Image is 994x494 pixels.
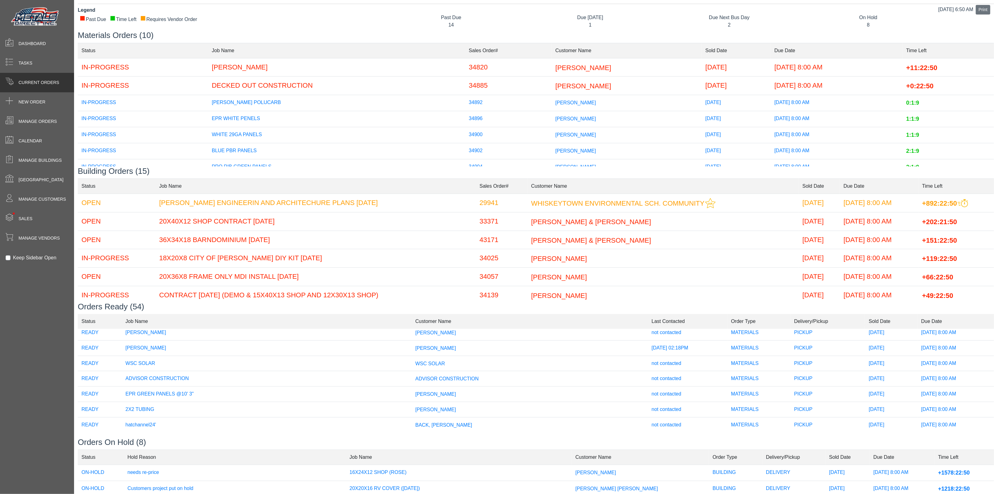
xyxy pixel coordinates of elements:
td: not contacted [648,402,727,417]
td: OPEN [78,268,156,286]
td: Status [78,450,124,465]
div: ■ [140,16,146,20]
td: READY [78,387,122,402]
td: Sales Order# [476,178,527,194]
td: READY [78,371,122,387]
td: DELIVERY [762,465,826,481]
h3: Building Orders (15) [78,166,994,176]
div: Time Left [110,16,136,23]
span: +119:22:50 [922,255,957,262]
span: 2:1:9 [906,164,919,170]
td: [DATE] [826,465,870,481]
td: [DATE] [702,159,771,175]
td: IN-PROGRESS [78,127,208,143]
div: Requires Vendor Order [140,16,197,23]
div: ■ [110,16,115,20]
td: Sold Date [799,178,840,194]
span: +1218:22:50 [938,486,970,492]
td: needs re-price [124,465,346,481]
span: Manage Buildings [19,157,62,164]
strong: Legend [78,7,95,13]
span: [PERSON_NAME] [415,407,456,412]
td: PICKUP [790,371,865,387]
td: [DATE] [702,143,771,159]
td: [DATE] 8:00 AM [771,127,902,143]
td: 34025 [476,249,527,268]
td: [DATE] [702,111,771,127]
td: [DATE] 8:00 AM [840,194,919,212]
td: MATERIALS [727,402,790,417]
td: ON-HOLD [78,465,124,481]
td: PICKUP [790,417,865,432]
td: 34892 [465,95,552,111]
div: Past Due [386,14,516,21]
td: READY [78,325,122,341]
td: 34904 [465,159,552,175]
td: Customer Name [552,43,702,58]
span: BACK, [PERSON_NAME] [415,422,472,428]
td: Customer Name [412,314,648,329]
td: IN-PROGRESS [78,286,156,304]
td: READY [78,417,122,432]
span: [PERSON_NAME] [PERSON_NAME] [576,486,658,491]
img: Metals Direct Inc Logo [9,6,62,28]
td: MATERIALS [727,340,790,356]
td: IN-PROGRESS [78,143,208,159]
td: [DATE] [799,212,840,231]
span: Calendar [19,138,42,144]
span: [PERSON_NAME] [415,345,456,351]
td: [DATE] 8:00 AM [917,371,994,387]
td: 18X20X8 CITY OF [PERSON_NAME] DIY KIT [DATE] [156,249,476,268]
td: Delivery/Pickup [762,450,826,465]
td: [DATE] 8:00 AM [917,340,994,356]
div: Due [DATE] [525,14,655,21]
td: IN-PROGRESS [78,159,208,175]
span: [PERSON_NAME] [531,273,587,281]
span: 0:1:9 [906,100,919,106]
td: Last Contacted [648,314,727,329]
span: +151:22:50 [922,236,957,244]
span: [GEOGRAPHIC_DATA] [19,177,64,183]
td: Job Name [122,314,412,329]
span: [PERSON_NAME] & [PERSON_NAME] [531,236,651,244]
td: Customer Name [572,450,709,465]
td: IN-PROGRESS [78,58,208,77]
td: Due Date [917,314,994,329]
td: [DATE] 8:00 AM [917,417,994,432]
span: [PERSON_NAME] [531,255,587,262]
span: +11:22:50 [906,64,938,71]
td: [DATE] 8:00 AM [771,77,902,95]
span: [PERSON_NAME] [415,330,456,335]
td: [DATE] 8:00 AM [917,356,994,371]
td: [DATE] 8:00 AM [840,212,919,231]
td: OPEN [78,212,156,231]
td: 2X2 TUBING [122,402,412,417]
td: [DATE] [865,387,917,402]
td: IN-PROGRESS [78,95,208,111]
td: 43171 [476,231,527,249]
td: [DATE] 02:18PM [648,340,727,356]
td: 16X24X12 SHOP (ROSE) [346,465,572,481]
span: • [6,203,22,224]
td: Job Name [346,450,572,465]
td: BUILDING [709,465,762,481]
td: BLUE PBR PANELS [208,143,465,159]
td: 36X34X18 BARNDOMINIUM [DATE] [156,231,476,249]
span: [PERSON_NAME] [555,148,596,153]
img: This order should be prioritized [958,199,968,207]
div: Due Next Bus Day [664,14,794,21]
td: Due Date [870,450,934,465]
td: Order Type [727,314,790,329]
td: [DATE] [799,194,840,212]
span: ADVISOR CONSTRUCTION [415,376,479,381]
td: not contacted [648,325,727,341]
td: [DATE] 8:00 AM [840,249,919,268]
td: not contacted [648,417,727,432]
td: [DATE] 8:00 AM [771,111,902,127]
td: Job Name [156,178,476,194]
div: Past Due [80,16,106,23]
td: Status [78,43,208,58]
td: Hold Reason [124,450,346,465]
td: [DATE] 8:00 AM [917,387,994,402]
td: READY [78,340,122,356]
